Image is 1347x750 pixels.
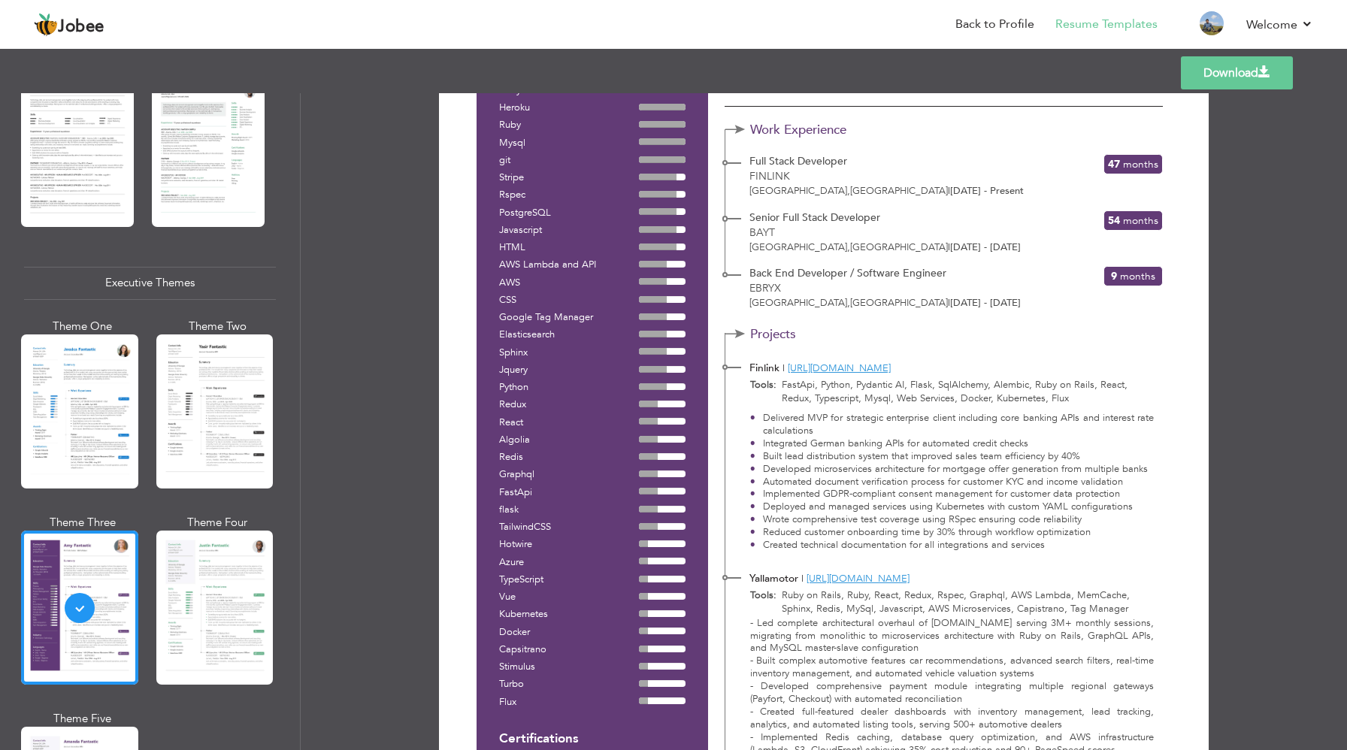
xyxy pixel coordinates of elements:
img: jobee.io [34,13,58,37]
div: AWS [499,276,639,291]
img: Profile Img [1200,11,1224,35]
li: Built lead distribution system that improved sales team efficiency by 40% [750,450,1155,463]
div: Sphinx [499,346,639,361]
span: [DATE] - [DATE] [948,240,1021,254]
span: Yallamotor [749,571,798,585]
span: Finlink [749,169,790,183]
div: Python [499,380,639,395]
div: Flux [499,695,639,710]
div: Capsitrano [499,643,639,658]
span: , [847,240,850,254]
div: flask [499,503,639,518]
span: 9 [1111,269,1117,283]
span: Months [1120,269,1155,283]
li: Deployed and managed services using Kubernetes with custom YAML configurations [750,501,1155,513]
span: | [801,572,804,585]
a: Back to Profile [955,16,1034,33]
li: Implemented GDPR-compliant consent management for customer data protection [750,488,1155,501]
a: Resume Templates [1055,16,1158,33]
div: Vue [499,590,639,605]
span: 54 [1108,213,1120,228]
h3: Certifications [499,732,686,746]
div: Theme Four [159,515,277,531]
div: Redux [499,398,639,413]
li: Created technical documentation for all integrations and services [750,539,1155,552]
span: , [847,296,850,310]
li: Automated document verification process for customer KYC and income validation [750,476,1155,488]
div: Theme Two [159,319,277,334]
div: Ruby [499,118,639,133]
p: Ruby on Rails, Ruby, React, Redux, Rspec, Graphql, AWS Lambda, MemCache, Sphinx, Redis, MySql, Ja... [776,588,1155,616]
span: | [948,184,950,198]
a: Jobee [34,13,104,37]
div: Jquery [499,363,639,378]
span: Work Experience [750,123,877,138]
span: [DATE] - [DATE] [948,296,1021,310]
div: Docker [499,625,639,640]
b: Tools: [750,588,776,602]
div: Azure [499,555,639,570]
div: PostgreSQL [499,206,639,221]
div: Graphql [499,467,639,482]
span: [GEOGRAPHIC_DATA] [GEOGRAPHIC_DATA] [749,240,948,254]
a: Welcome [1246,16,1313,34]
div: Heroku [499,101,639,116]
div: Stripe [499,171,639,186]
div: Hotwire [499,537,639,552]
li: Developed microservices architecture for mortgage offer generation from multiple banks [750,463,1155,476]
span: Projects [750,328,877,342]
p: FastApi, Python, Pydantic AI, Flask, SqlAlchemy, Alembic, Ruby on Rails, React, Redux, Typescript... [776,378,1155,406]
li: Wrote comprehensive test coverage using RSpec ensuring code reliability [750,513,1155,526]
span: Ebryx [749,281,781,295]
li: Integrated German banking APIs for automated credit checks [750,437,1155,450]
span: , [847,184,850,198]
a: Download [1181,56,1293,89]
div: React [499,416,639,431]
span: Full Stack Developer [749,154,847,168]
span: [GEOGRAPHIC_DATA] [GEOGRAPHIC_DATA] [749,296,948,310]
a: [URL][DOMAIN_NAME] [788,361,891,375]
div: git [499,153,639,168]
a: [URL][DOMAIN_NAME] [807,572,910,585]
div: Executive Themes [24,267,276,299]
div: Mysql [499,136,639,151]
div: Kubernetes [499,607,639,622]
div: Turbo [499,677,639,692]
div: Elasticsearch [499,328,639,343]
div: Stimulus [499,660,639,675]
div: Javascript [499,223,639,238]
div: Algolia [499,433,639,448]
div: FastApi [499,485,639,501]
div: TypeScript [499,573,639,588]
span: | [782,361,785,375]
div: Redis [499,450,639,465]
span: Back End Developer / Software Engineer [749,266,946,280]
span: | [948,296,950,310]
div: Google Tag Manager [499,310,639,325]
span: [DATE] - Present [948,184,1024,198]
span: Jobee [58,19,104,35]
div: Theme Five [24,711,141,727]
span: Senior Full Stack Developer [749,210,880,225]
span: 47 [1108,157,1120,171]
span: [GEOGRAPHIC_DATA] [GEOGRAPHIC_DATA] [749,184,948,198]
div: TailwindCSS [499,520,639,535]
li: Delivered MVP for strategic enterprise client including core banking APIs and interest rate calcu... [750,412,1155,437]
span: | [948,240,950,254]
div: HTML [499,240,639,256]
span: Months [1123,213,1158,228]
span: Months [1123,157,1158,171]
li: Reduced customer onboarding time by 30% through workflow optimization [750,526,1155,539]
div: CSS [499,293,639,308]
div: AWS Lambda and API [499,258,639,273]
div: Theme Three [24,515,141,531]
span: Finlink [749,361,779,375]
div: Theme One [24,319,141,334]
div: Rspec [499,188,639,203]
b: Tools: [750,378,776,392]
span: Bayt [749,225,775,240]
